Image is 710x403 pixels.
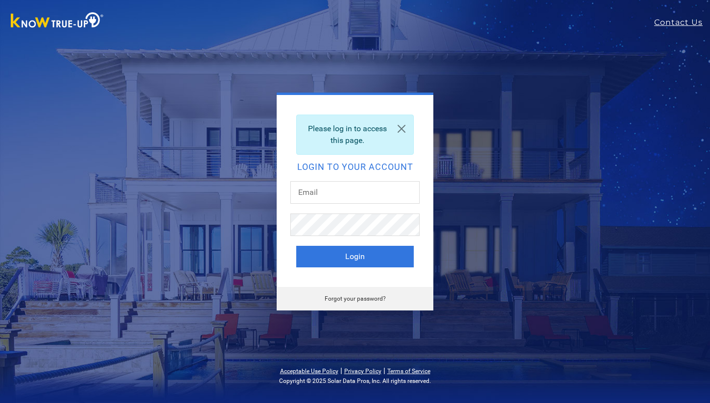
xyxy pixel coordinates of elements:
input: Email [290,181,420,204]
a: Acceptable Use Policy [280,368,338,375]
span: | [340,366,342,375]
a: Forgot your password? [325,295,386,302]
a: Close [390,115,413,142]
a: Privacy Policy [344,368,381,375]
img: Know True-Up [6,10,109,32]
a: Terms of Service [387,368,430,375]
h2: Login to your account [296,163,414,171]
div: Please log in to access this page. [296,115,414,155]
span: | [383,366,385,375]
button: Login [296,246,414,267]
a: Contact Us [654,17,710,28]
